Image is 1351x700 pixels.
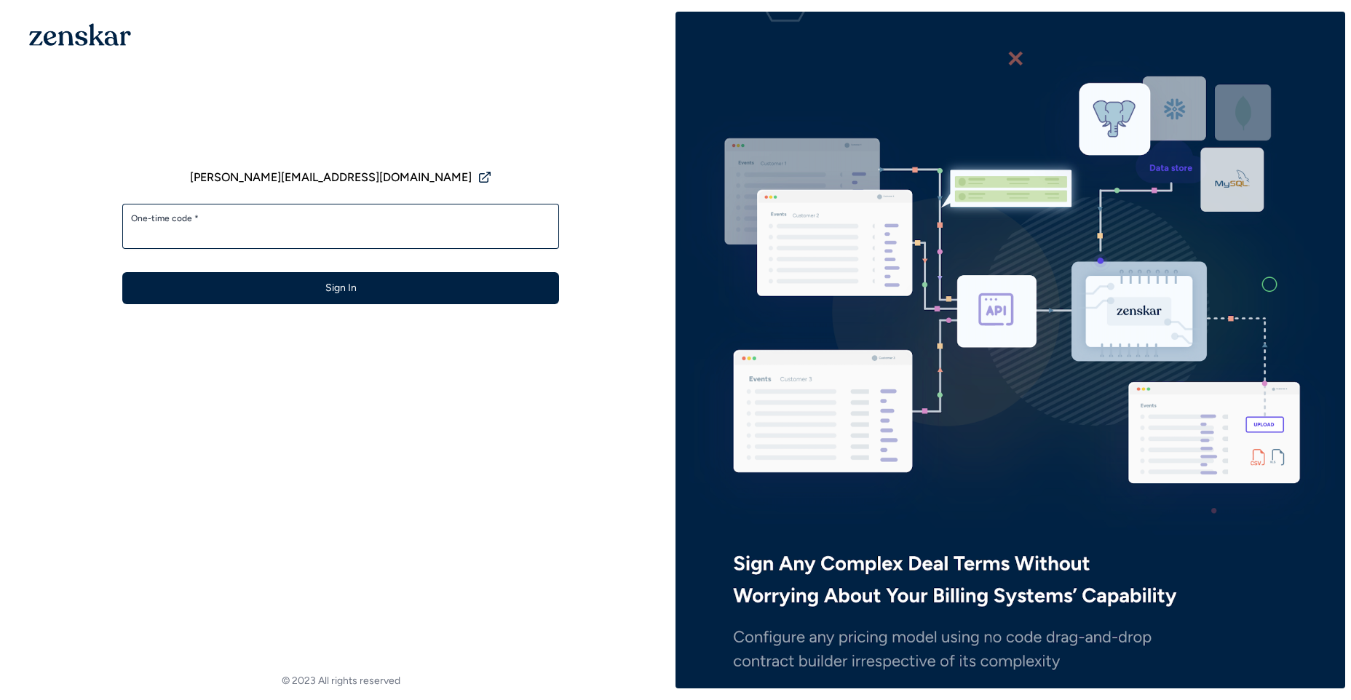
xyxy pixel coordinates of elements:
[122,272,559,304] button: Sign In
[131,212,550,224] label: One-time code *
[6,674,675,688] footer: © 2023 All rights reserved
[29,23,131,46] img: 1OGAJ2xQqyY4LXKgY66KYq0eOWRCkrZdAb3gUhuVAqdWPZE9SRJmCz+oDMSn4zDLXe31Ii730ItAGKgCKgCCgCikA4Av8PJUP...
[190,169,472,186] span: [PERSON_NAME][EMAIL_ADDRESS][DOMAIN_NAME]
